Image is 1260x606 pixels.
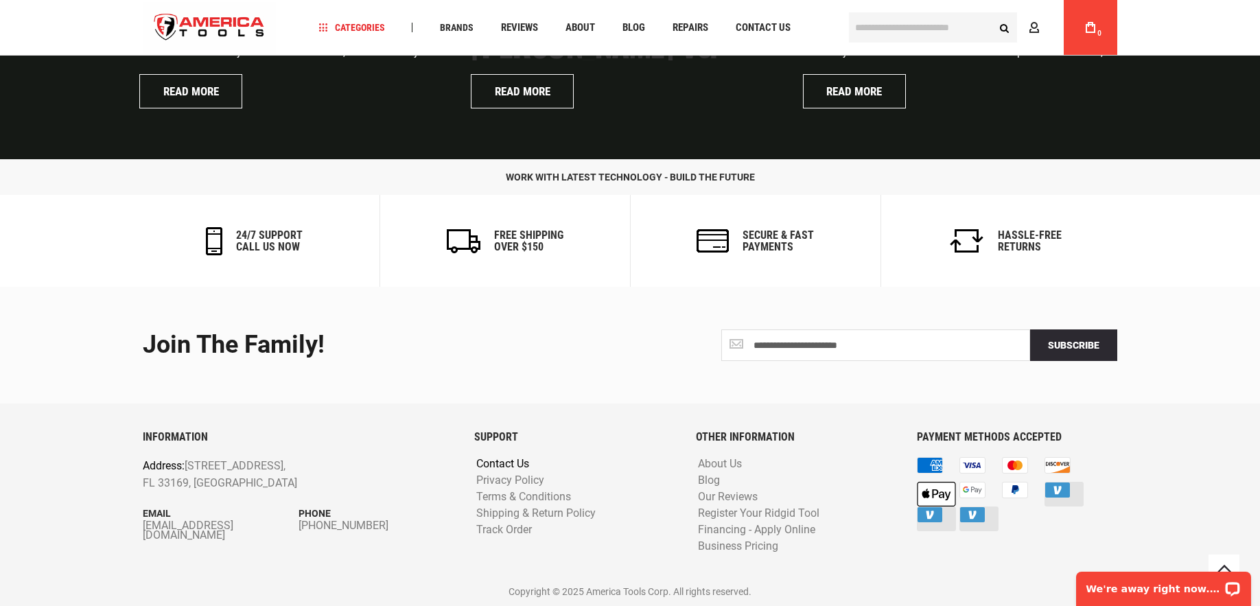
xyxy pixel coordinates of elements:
span: Blog [622,23,645,33]
button: Subscribe [1030,329,1117,361]
h6: OTHER INFORMATION [696,431,896,443]
a: About Us [695,458,745,471]
a: Read more [139,74,242,108]
span: Categories [319,23,385,32]
a: Our Reviews [695,491,761,504]
a: Brands [434,19,480,37]
a: store logo [143,2,276,54]
a: About [559,19,601,37]
h6: INFORMATION [143,431,454,443]
button: Search [991,14,1017,40]
div: Join the Family! [143,331,620,359]
iframe: LiveChat chat widget [1067,563,1260,606]
span: About [565,23,595,33]
a: Read more [803,74,906,108]
a: Contact Us [473,458,533,471]
a: Reviews [495,19,544,37]
h6: Free Shipping Over $150 [494,229,563,253]
a: Blog [616,19,651,37]
a: Financing - Apply Online [695,524,819,537]
span: Contact Us [736,23,791,33]
a: Categories [313,19,391,37]
a: Read more [471,74,574,108]
p: Phone [299,506,454,521]
a: Shipping & Return Policy [473,507,599,520]
a: Contact Us [730,19,797,37]
span: Repairs [673,23,708,33]
p: [STREET_ADDRESS], FL 33169, [GEOGRAPHIC_DATA] [143,457,392,492]
span: 0 [1097,30,1101,37]
span: Address: [143,459,185,472]
h6: SUPPORT [474,431,675,443]
span: Reviews [501,23,538,33]
a: Business Pricing [695,540,782,553]
h6: Hassle-Free Returns [998,229,1062,253]
a: Track Order [473,524,535,537]
a: Blog [695,474,723,487]
a: [EMAIL_ADDRESS][DOMAIN_NAME] [143,521,299,540]
a: Register Your Ridgid Tool [695,507,823,520]
img: America Tools [143,2,276,54]
h6: 24/7 support call us now [236,229,303,253]
span: Brands [440,23,474,32]
h6: secure & fast payments [743,229,814,253]
a: Terms & Conditions [473,491,574,504]
span: Subscribe [1048,340,1099,351]
p: Email [143,506,299,521]
p: Copyright © 2025 America Tools Corp. All rights reserved. [143,584,1117,599]
h6: PAYMENT METHODS ACCEPTED [917,431,1117,443]
a: Privacy Policy [473,474,548,487]
a: [PHONE_NUMBER] [299,521,454,531]
a: Repairs [666,19,714,37]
